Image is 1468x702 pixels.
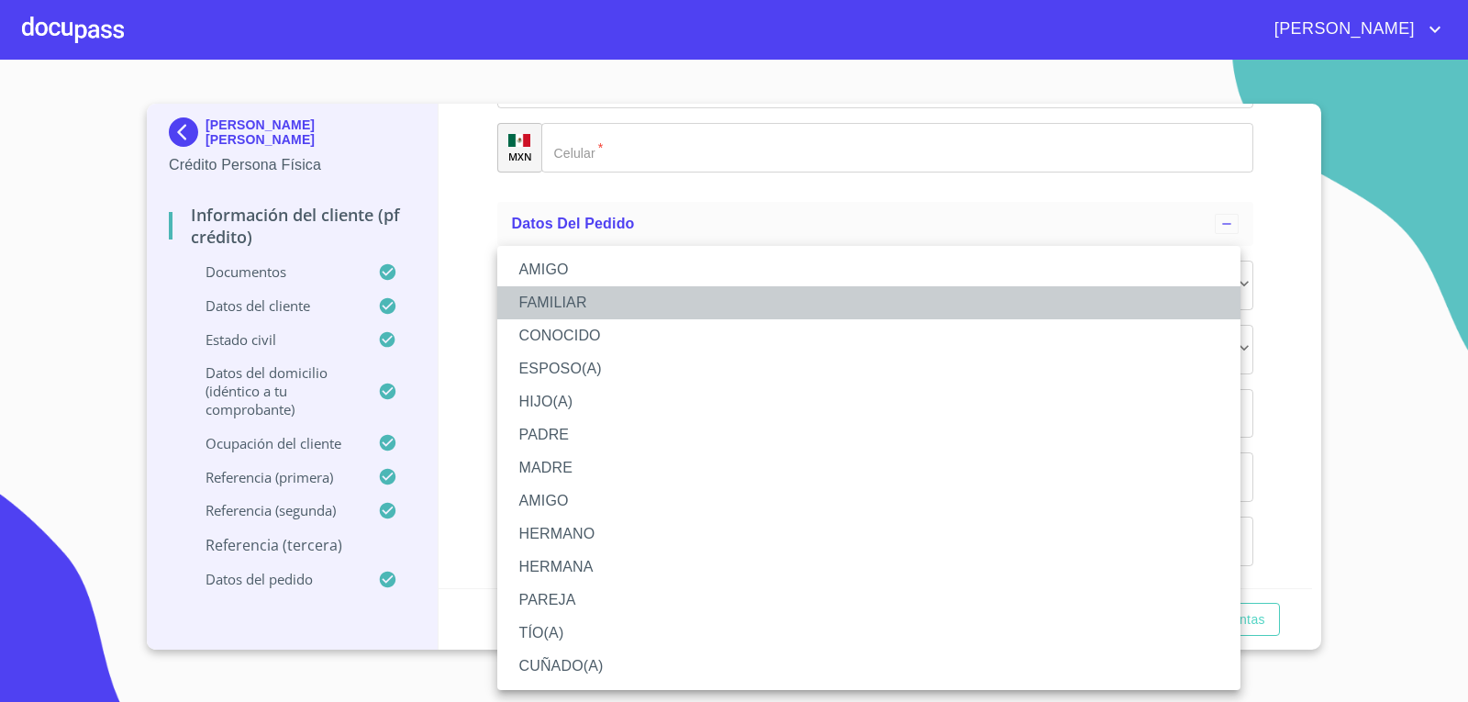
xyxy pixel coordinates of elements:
[497,253,1240,286] li: AMIGO
[497,584,1240,617] li: PAREJA
[497,418,1240,451] li: PADRE
[497,518,1240,551] li: HERMANO
[497,451,1240,485] li: MADRE
[497,286,1240,319] li: FAMILIAR
[497,352,1240,385] li: ESPOSO(A)
[497,385,1240,418] li: HIJO(A)
[497,319,1240,352] li: CONOCIDO
[497,650,1240,683] li: CUÑADO(A)
[497,551,1240,584] li: HERMANA
[497,617,1240,650] li: TÍO(A)
[497,485,1240,518] li: AMIGO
